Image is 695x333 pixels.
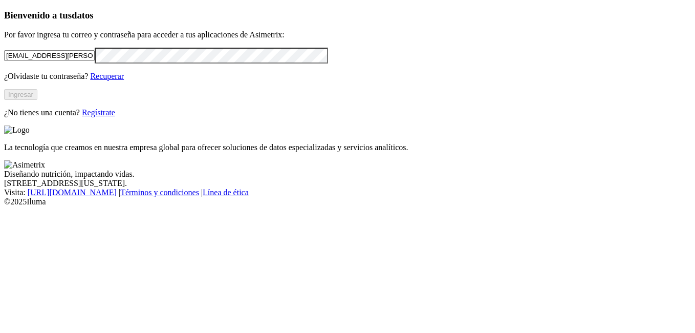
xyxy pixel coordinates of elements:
a: [URL][DOMAIN_NAME] [28,188,117,197]
p: ¿Olvidaste tu contraseña? [4,72,691,81]
p: Por favor ingresa tu correo y contraseña para acceder a tus aplicaciones de Asimetrix: [4,30,691,39]
img: Asimetrix [4,160,45,170]
p: La tecnología que creamos en nuestra empresa global para ofrecer soluciones de datos especializad... [4,143,691,152]
div: Visita : | | [4,188,691,197]
div: [STREET_ADDRESS][US_STATE]. [4,179,691,188]
a: Términos y condiciones [120,188,199,197]
a: Recuperar [90,72,124,80]
h3: Bienvenido a tus [4,10,691,21]
input: Tu correo [4,50,95,61]
a: Regístrate [82,108,115,117]
img: Logo [4,126,30,135]
button: Ingresar [4,89,37,100]
div: Diseñando nutrición, impactando vidas. [4,170,691,179]
span: datos [72,10,94,20]
a: Línea de ética [203,188,249,197]
div: © 2025 Iluma [4,197,691,206]
p: ¿No tienes una cuenta? [4,108,691,117]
